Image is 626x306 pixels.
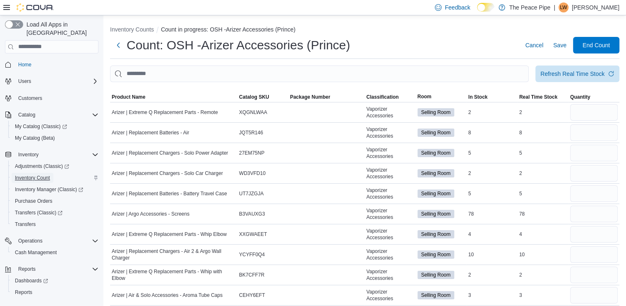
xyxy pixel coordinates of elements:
button: Package Number [288,92,365,102]
a: Transfers (Classic) [12,208,66,218]
span: Classification [366,94,398,100]
span: Selling Room [421,149,451,157]
span: Selling Room [417,250,454,259]
a: Cash Management [12,248,60,257]
span: Vaporizer Accessories [366,289,414,302]
span: Arizer | Replacement Batteries - Air [112,129,189,136]
button: Users [15,76,34,86]
span: Inventory Manager (Classic) [15,186,83,193]
div: 8 [467,128,518,138]
div: 2 [518,270,568,280]
button: Product Name [110,92,237,102]
div: 2 [518,107,568,117]
span: Vaporizer Accessories [366,207,414,221]
a: Home [15,60,35,70]
div: 78 [518,209,568,219]
button: End Count [573,37,619,53]
div: 2 [467,270,518,280]
span: Selling Room [421,210,451,218]
a: Transfers [12,219,39,229]
button: Next [110,37,127,53]
span: Vaporizer Accessories [366,187,414,200]
span: My Catalog (Beta) [15,135,55,141]
span: Inventory Manager (Classic) [12,185,98,194]
span: Selling Room [417,271,454,279]
span: My Catalog (Classic) [15,123,67,130]
span: Selling Room [421,231,451,238]
a: Purchase Orders [12,196,56,206]
a: My Catalog (Beta) [12,133,58,143]
span: Selling Room [421,291,451,299]
div: 5 [467,189,518,199]
button: Customers [2,92,102,104]
span: Selling Room [417,230,454,238]
span: Package Number [290,94,330,100]
span: Inventory [18,151,38,158]
span: Selling Room [421,170,451,177]
span: Reports [12,287,98,297]
a: My Catalog (Classic) [8,121,102,132]
button: Catalog [15,110,38,120]
button: Home [2,58,102,70]
button: Cancel [522,37,547,53]
span: Customers [18,95,42,102]
div: Lynsey Williamson [559,2,568,12]
p: The Peace Pipe [509,2,551,12]
span: Vaporizer Accessories [366,268,414,282]
button: Cash Management [8,247,102,258]
div: 2 [518,168,568,178]
span: Room [417,93,432,100]
span: Selling Room [421,109,451,116]
button: Transfers [8,219,102,230]
button: Classification [365,92,415,102]
span: Selling Room [421,190,451,197]
img: Cova [17,3,54,12]
span: My Catalog (Classic) [12,121,98,131]
span: Vaporizer Accessories [366,106,414,119]
div: 8 [518,128,568,138]
span: Vaporizer Accessories [366,228,414,241]
span: Load All Apps in [GEOGRAPHIC_DATA] [23,20,98,37]
button: Inventory [15,150,42,160]
span: BK7CFF7R [239,272,264,278]
span: Feedback [445,3,470,12]
div: 4 [467,229,518,239]
button: Inventory [2,149,102,160]
a: Transfers (Classic) [8,207,102,219]
div: 10 [467,250,518,260]
span: Vaporizer Accessories [366,146,414,160]
span: Inventory [15,150,98,160]
button: Catalog SKU [237,92,288,102]
span: Inventory Count [12,173,98,183]
span: Arizer | Extreme Q Replacement Parts - Whip with Elbow [112,268,236,282]
span: Arizer | Extreme Q Replacement Parts - Remote [112,109,218,116]
span: Arizer | Extreme Q Replacement Parts - Whip Elbow [112,231,227,238]
span: Home [15,59,98,70]
span: Selling Room [417,149,454,157]
span: Cash Management [12,248,98,257]
span: Transfers [15,221,36,228]
div: 3 [518,290,568,300]
button: Catalog [2,109,102,121]
span: Catalog [15,110,98,120]
span: My Catalog (Beta) [12,133,98,143]
span: CEHY6EFT [239,292,265,299]
span: Users [18,78,31,85]
span: Vaporizer Accessories [366,248,414,261]
span: WD3VFD10 [239,170,266,177]
button: Refresh Real Time Stock [535,66,619,82]
a: My Catalog (Classic) [12,121,70,131]
span: Selling Room [417,108,454,117]
span: Arizer | Replacement Chargers - Solo Car Charger [112,170,223,177]
span: Selling Room [417,291,454,299]
span: In Stock [468,94,488,100]
div: 5 [518,148,568,158]
span: Purchase Orders [15,198,53,204]
span: Transfers (Classic) [12,208,98,218]
span: Arizer | Replacement Chargers - Solo Power Adapter [112,150,228,156]
span: Selling Room [417,210,454,218]
button: Inventory Counts [110,26,154,33]
span: Arizer | Replacement Chargers - Air 2 & Argo Wall Charger [112,248,236,261]
input: Dark Mode [477,3,494,12]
